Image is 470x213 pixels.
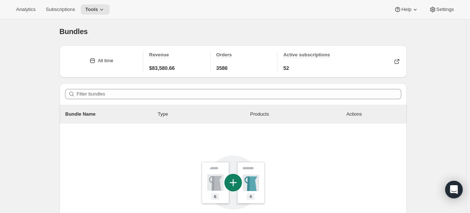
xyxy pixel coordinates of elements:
[250,111,343,118] div: Products
[65,111,158,118] p: Bundle Name
[46,7,75,12] span: Subscriptions
[16,7,35,12] span: Analytics
[283,64,289,72] span: 52
[77,89,401,99] input: Filter bundles
[98,57,113,64] div: All time
[401,7,411,12] span: Help
[283,52,330,57] span: Active subscriptions
[41,4,79,15] button: Subscriptions
[445,181,463,198] div: Open Intercom Messenger
[216,64,228,72] span: 3586
[346,111,401,118] div: Actions
[60,27,88,35] span: Bundles
[149,52,169,57] span: Revenue
[85,7,98,12] span: Tools
[425,4,458,15] button: Settings
[81,4,110,15] button: Tools
[390,4,423,15] button: Help
[216,52,232,57] span: Orders
[149,64,175,72] span: $83,580.66
[12,4,40,15] button: Analytics
[158,111,250,118] div: Type
[436,7,454,12] span: Settings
